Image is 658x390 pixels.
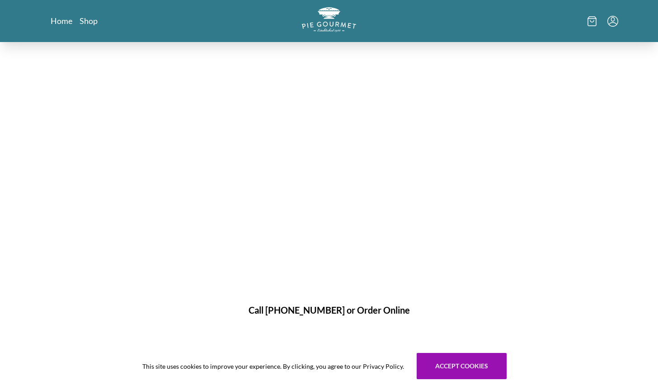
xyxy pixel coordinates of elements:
a: Logo [302,7,356,35]
button: Accept cookies [417,353,507,379]
a: Shop [80,15,98,26]
h1: Call [PHONE_NUMBER] or Order Online [61,303,597,317]
a: Home [51,15,72,26]
span: This site uses cookies to improve your experience. By clicking, you agree to our Privacy Policy. [142,362,404,371]
img: logo [302,7,356,32]
button: Menu [607,16,618,27]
